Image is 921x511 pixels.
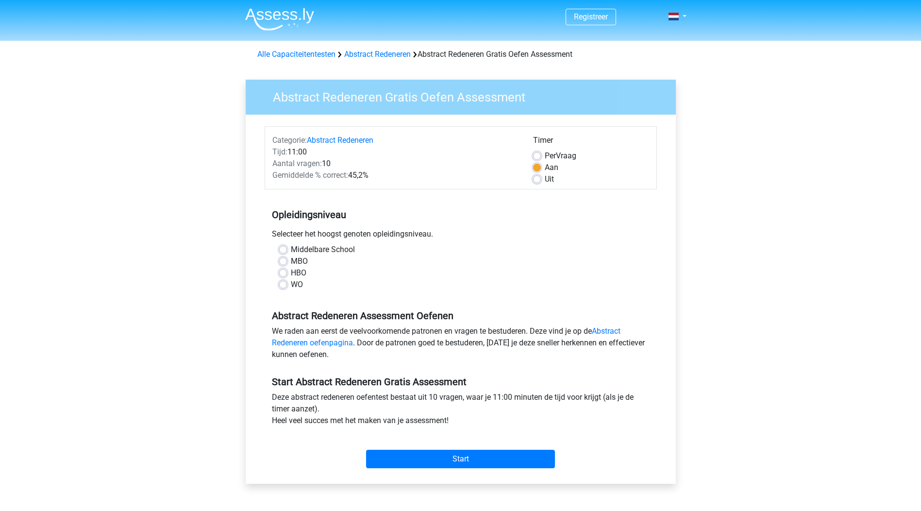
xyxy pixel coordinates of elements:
[272,170,348,180] span: Gemiddelde % correct:
[574,12,608,21] a: Registreer
[272,310,650,322] h5: Abstract Redeneren Assessment Oefenen
[265,170,526,181] div: 45,2%
[545,162,558,173] label: Aan
[272,136,307,145] span: Categorie:
[307,136,373,145] a: Abstract Redeneren
[366,450,555,468] input: Start
[533,135,649,150] div: Timer
[545,173,554,185] label: Uit
[344,50,411,59] a: Abstract Redeneren
[291,267,306,279] label: HBO
[261,86,669,105] h3: Abstract Redeneren Gratis Oefen Assessment
[257,50,335,59] a: Alle Capaciteitentesten
[245,8,314,31] img: Assessly
[253,49,668,60] div: Abstract Redeneren Gratis Oefen Assessment
[291,255,308,267] label: MBO
[545,150,576,162] label: Vraag
[272,159,322,168] span: Aantal vragen:
[265,325,657,364] div: We raden aan eerst de veelvoorkomende patronen en vragen te bestuderen. Deze vind je op de . Door...
[265,158,526,170] div: 10
[265,392,657,430] div: Deze abstract redeneren oefentest bestaat uit 10 vragen, waar je 11:00 minuten de tijd voor krijg...
[272,376,650,388] h5: Start Abstract Redeneren Gratis Assessment
[265,228,657,244] div: Selecteer het hoogst genoten opleidingsniveau.
[291,279,303,290] label: WO
[545,151,556,160] span: Per
[272,147,287,156] span: Tijd:
[272,205,650,224] h5: Opleidingsniveau
[291,244,355,255] label: Middelbare School
[265,146,526,158] div: 11:00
